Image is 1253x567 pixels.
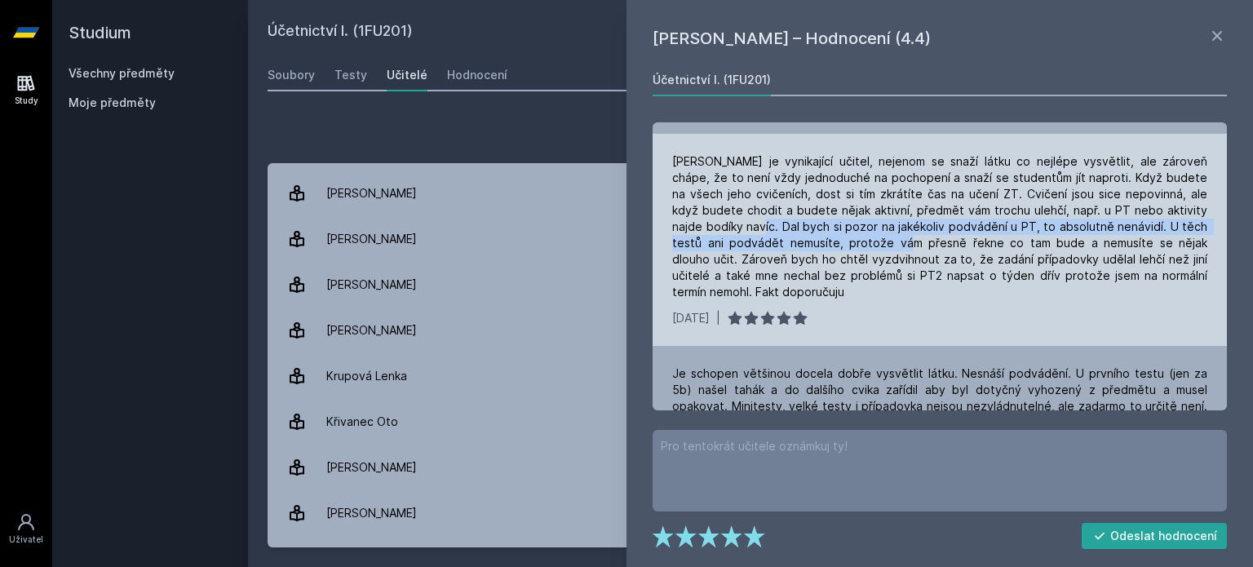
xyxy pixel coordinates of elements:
[447,67,507,83] div: Hodnocení
[69,95,156,111] span: Moje předměty
[1082,523,1228,549] button: Odeslat hodnocení
[9,534,43,546] div: Uživatel
[268,445,1233,490] a: [PERSON_NAME] 4 hodnocení 4.0
[326,314,417,347] div: [PERSON_NAME]
[447,59,507,91] a: Hodnocení
[334,59,367,91] a: Testy
[268,353,1233,399] a: Krupová Lenka 20 hodnocení 4.5
[3,65,49,115] a: Study
[716,310,720,326] div: |
[672,153,1207,300] div: [PERSON_NAME] je vynikající učitel, nejenom se snaží látku co nejlépe vysvětlit, ale zároveň cháp...
[268,67,315,83] div: Soubory
[268,171,1233,216] a: [PERSON_NAME] 4 hodnocení 4.3
[326,177,417,210] div: [PERSON_NAME]
[672,365,1207,463] div: Je schopen většinou docela dobře vysvětlit látku. Nesnáší podvádění. U prvního testu (jen za 5b) ...
[326,223,417,255] div: [PERSON_NAME]
[268,490,1233,536] a: [PERSON_NAME] 4 hodnocení 4.3
[387,67,427,83] div: Učitelé
[268,308,1233,353] a: [PERSON_NAME] 2 hodnocení 4.5
[69,66,175,80] a: Všechny předměty
[326,497,417,529] div: [PERSON_NAME]
[268,20,1051,46] h2: Účetnictví I. (1FU201)
[268,59,315,91] a: Soubory
[3,504,49,554] a: Uživatel
[326,405,398,438] div: Křivanec Oto
[268,399,1233,445] a: Křivanec Oto 8 hodnocení 4.6
[387,59,427,91] a: Učitelé
[334,67,367,83] div: Testy
[326,360,407,392] div: Krupová Lenka
[326,268,417,301] div: [PERSON_NAME]
[672,310,710,326] div: [DATE]
[326,451,417,484] div: [PERSON_NAME]
[268,216,1233,262] a: [PERSON_NAME] 8 hodnocení 4.4
[268,262,1233,308] a: [PERSON_NAME] 2 hodnocení 3.5
[15,95,38,107] div: Study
